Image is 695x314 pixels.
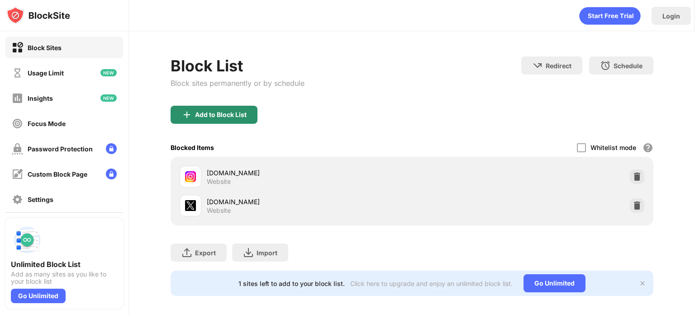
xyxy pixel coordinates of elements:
[579,7,641,25] div: animation
[12,67,23,79] img: time-usage-off.svg
[11,289,66,303] div: Go Unlimited
[171,79,305,88] div: Block sites permanently or by schedule
[11,260,118,269] div: Unlimited Block List
[195,111,247,118] div: Add to Block List
[524,274,586,292] div: Go Unlimited
[28,170,87,178] div: Custom Block Page
[12,143,23,155] img: password-protection-off.svg
[12,169,23,180] img: customize-block-page-off.svg
[546,62,571,70] div: Redirect
[590,144,636,151] div: Whitelist mode
[171,144,214,151] div: Blocked Items
[614,62,643,70] div: Schedule
[12,118,23,129] img: focus-off.svg
[28,69,64,77] div: Usage Limit
[28,145,93,153] div: Password Protection
[185,200,196,211] img: favicons
[350,280,513,287] div: Click here to upgrade and enjoy an unlimited block list.
[11,224,43,256] img: push-block-list.svg
[28,94,53,102] div: Insights
[6,6,70,24] img: logo-blocksite.svg
[171,56,305,75] div: Block List
[185,171,196,182] img: favicons
[100,69,117,76] img: new-icon.svg
[257,249,277,257] div: Import
[12,194,23,205] img: settings-off.svg
[207,197,412,206] div: [DOMAIN_NAME]
[639,280,646,287] img: x-button.svg
[12,93,23,104] img: insights-off.svg
[207,168,412,178] div: [DOMAIN_NAME]
[100,94,117,102] img: new-icon.svg
[195,249,216,257] div: Export
[238,280,345,287] div: 1 sites left to add to your block list.
[28,44,62,52] div: Block Sites
[12,42,23,53] img: block-on.svg
[28,196,53,203] div: Settings
[207,178,231,186] div: Website
[662,12,680,20] div: Login
[28,120,66,127] div: Focus Mode
[207,206,231,215] div: Website
[106,143,117,154] img: lock-menu.svg
[11,271,118,285] div: Add as many sites as you like to your block list
[106,169,117,179] img: lock-menu.svg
